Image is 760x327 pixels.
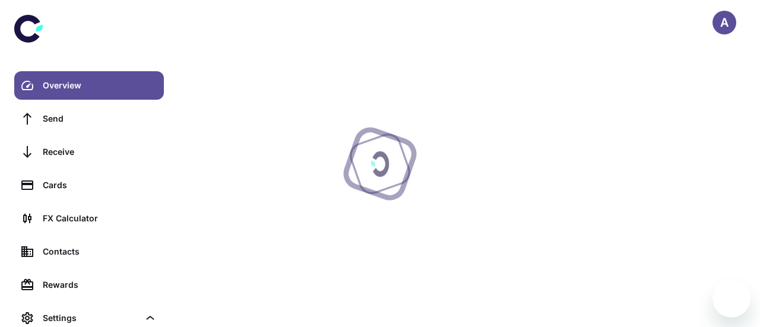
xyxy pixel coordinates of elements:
div: Rewards [43,278,157,291]
div: FX Calculator [43,212,157,225]
div: Overview [43,79,157,92]
div: Send [43,112,157,125]
div: Settings [43,312,139,325]
div: Receive [43,145,157,158]
a: Contacts [14,237,164,266]
a: Cards [14,171,164,199]
a: Rewards [14,271,164,299]
a: Overview [14,71,164,100]
button: A [712,11,736,34]
iframe: Button to launch messaging window [712,280,750,318]
a: Receive [14,138,164,166]
a: Send [14,104,164,133]
div: Contacts [43,245,157,258]
div: Cards [43,179,157,192]
a: FX Calculator [14,204,164,233]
